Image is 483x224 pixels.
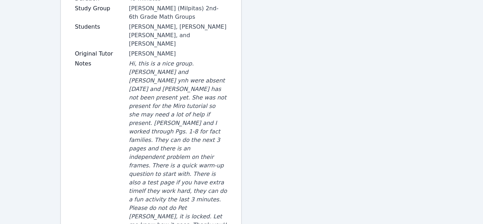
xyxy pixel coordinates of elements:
label: Notes [75,59,125,68]
label: Original Tutor [75,50,125,58]
div: [PERSON_NAME] [129,50,227,58]
label: Students [75,23,125,31]
div: [PERSON_NAME] (Milpitas) 2nd-6th Grade Math Groups [129,4,227,21]
div: [PERSON_NAME], [PERSON_NAME] [PERSON_NAME], and [PERSON_NAME] [129,23,227,48]
label: Study Group [75,4,125,13]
